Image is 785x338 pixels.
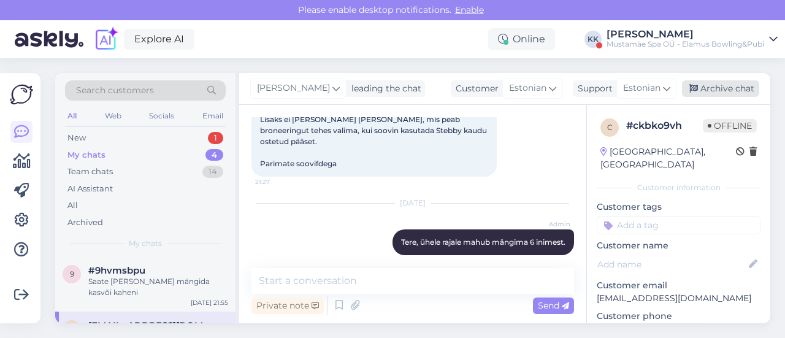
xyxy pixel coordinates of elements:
span: c [607,123,613,132]
div: Private note [251,298,324,314]
span: Tere, ühele rajale mahub mängima 6 inimest. [401,237,565,247]
div: My chats [67,149,105,161]
div: Customer information [597,182,760,193]
div: 4 [205,149,223,161]
span: #9hvmsbpu [88,265,145,276]
span: [PERSON_NAME] [257,82,330,95]
span: Search customers [76,84,154,97]
img: Askly Logo [10,83,33,106]
div: leading the chat [347,82,421,95]
div: Archive chat [682,80,759,97]
span: Offline [703,119,757,133]
div: [DATE] 21:55 [191,298,228,307]
div: Web [102,108,124,124]
div: Saate [PERSON_NAME] mängida kasvõi kaheni [88,276,228,298]
p: Customer tags [597,201,760,213]
div: [PERSON_NAME] [607,29,764,39]
p: Customer name [597,239,760,252]
div: Archived [67,217,103,229]
span: Estonian [509,82,546,95]
div: 14 [202,166,223,178]
div: # ckbko9vh [626,118,703,133]
div: New [67,132,86,144]
span: 21:27 [255,177,301,186]
span: 13:27 [524,256,570,265]
input: Add a tag [597,216,760,234]
div: 1 [208,132,223,144]
span: Send [538,300,569,311]
a: [PERSON_NAME]Mustamäe Spa OÜ - Elamus Bowling&Pubi [607,29,778,49]
input: Add name [597,258,746,271]
span: Admin [524,220,570,229]
div: Mustamäe Spa OÜ - Elamus Bowling&Pubi [607,39,764,49]
div: [DATE] [251,198,574,209]
div: Customer [451,82,499,95]
span: 9 [70,269,74,278]
span: Estonian [623,82,661,95]
span: My chats [129,238,162,249]
div: KK [584,31,602,48]
a: Explore AI [124,29,194,50]
span: Enable [451,4,488,15]
div: Email [200,108,226,124]
div: Online [488,28,555,50]
div: All [65,108,79,124]
p: Customer phone [597,310,760,323]
span: egletuuksam@gmail.com [88,320,216,331]
div: Team chats [67,166,113,178]
div: All [67,199,78,212]
img: explore-ai [93,26,119,52]
p: [EMAIL_ADDRESS][DOMAIN_NAME] [597,292,760,305]
div: AI Assistant [67,183,113,195]
div: Support [573,82,613,95]
p: Customer email [597,279,760,292]
div: Socials [147,108,177,124]
div: [GEOGRAPHIC_DATA], [GEOGRAPHIC_DATA] [600,145,736,171]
